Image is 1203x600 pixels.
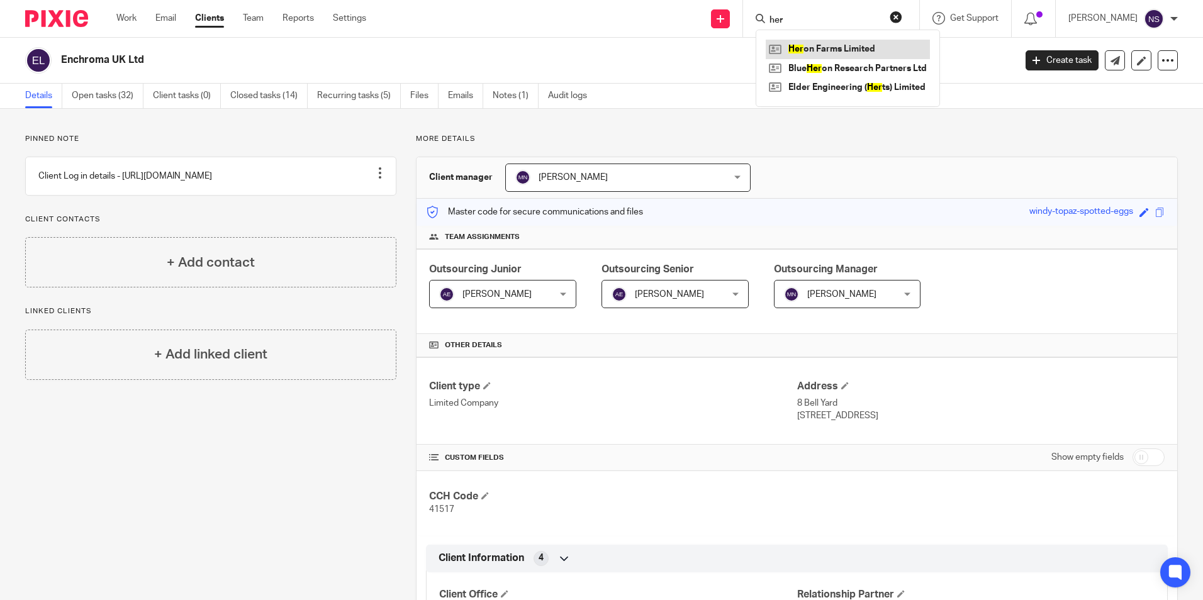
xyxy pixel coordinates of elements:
[439,287,454,302] img: svg%3E
[797,409,1165,422] p: [STREET_ADDRESS]
[429,380,797,393] h4: Client type
[25,47,52,74] img: svg%3E
[445,340,502,350] span: Other details
[25,10,88,27] img: Pixie
[950,14,999,23] span: Get Support
[448,84,483,108] a: Emails
[539,173,608,182] span: [PERSON_NAME]
[429,490,797,503] h4: CCH Code
[784,287,799,302] img: svg%3E
[768,15,881,26] input: Search
[429,505,454,514] span: 41517
[154,345,267,364] h4: + Add linked client
[283,12,314,25] a: Reports
[797,380,1165,393] h4: Address
[25,306,396,316] p: Linked clients
[612,287,627,302] img: svg%3E
[797,397,1165,409] p: 8 Bell Yard
[807,290,876,299] span: [PERSON_NAME]
[1068,12,1138,25] p: [PERSON_NAME]
[167,253,255,272] h4: + Add contact
[1051,451,1124,464] label: Show empty fields
[243,12,264,25] a: Team
[635,290,704,299] span: [PERSON_NAME]
[429,453,797,463] h4: CUSTOM FIELDS
[230,84,308,108] a: Closed tasks (14)
[333,12,366,25] a: Settings
[61,53,817,67] h2: Enchroma UK Ltd
[429,264,522,274] span: Outsourcing Junior
[25,84,62,108] a: Details
[548,84,596,108] a: Audit logs
[445,232,520,242] span: Team assignments
[426,206,643,218] p: Master code for secure communications and files
[155,12,176,25] a: Email
[774,264,878,274] span: Outsourcing Manager
[429,171,493,184] h3: Client manager
[25,214,396,225] p: Client contacts
[493,84,539,108] a: Notes (1)
[462,290,532,299] span: [PERSON_NAME]
[116,12,137,25] a: Work
[416,134,1178,144] p: More details
[1026,50,1099,70] a: Create task
[410,84,439,108] a: Files
[439,552,524,565] span: Client Information
[515,170,530,185] img: svg%3E
[317,84,401,108] a: Recurring tasks (5)
[539,552,544,564] span: 4
[890,11,902,23] button: Clear
[1144,9,1164,29] img: svg%3E
[195,12,224,25] a: Clients
[153,84,221,108] a: Client tasks (0)
[429,397,797,409] p: Limited Company
[601,264,694,274] span: Outsourcing Senior
[25,134,396,144] p: Pinned note
[1029,205,1133,219] div: windy-topaz-spotted-eggs
[72,84,143,108] a: Open tasks (32)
